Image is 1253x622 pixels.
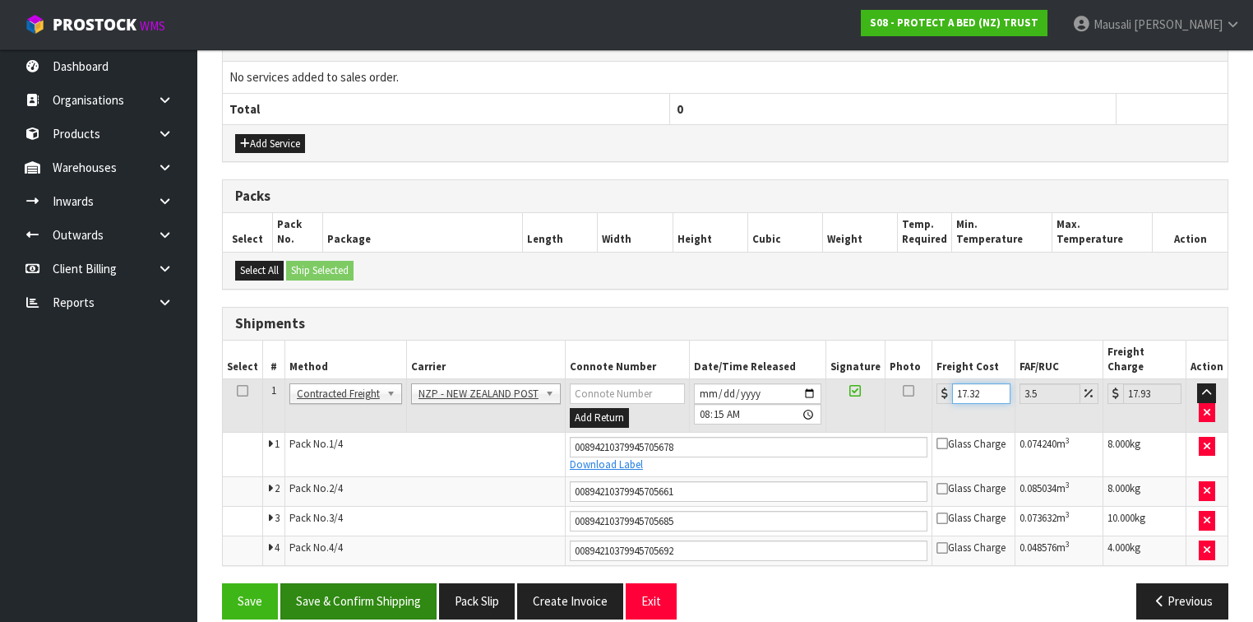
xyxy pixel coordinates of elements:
td: kg [1103,477,1186,507]
span: Glass Charge [936,541,1006,555]
th: Action [1186,341,1228,379]
th: Weight [823,213,898,252]
span: 0.074240 [1020,437,1056,451]
td: kg [1103,507,1186,536]
td: m [1015,477,1103,507]
th: Min. Temperature [952,213,1052,252]
td: kg [1103,536,1186,566]
td: Pack No. [284,477,565,507]
td: m [1015,507,1103,536]
th: Cubic [747,213,822,252]
span: 0.073632 [1020,511,1056,525]
th: Max. Temperature [1052,213,1153,252]
th: Carrier [406,341,565,379]
button: Add Return [570,408,629,428]
th: Length [523,213,598,252]
td: Pack No. [284,507,565,536]
td: Pack No. [284,432,565,476]
button: Exit [626,583,677,619]
span: 4.000 [1107,541,1130,555]
span: 0.048576 [1020,541,1056,555]
th: # [263,341,285,379]
th: Total [223,93,669,124]
td: m [1015,536,1103,566]
a: S08 - PROTECT A BED (NZ) TRUST [861,10,1047,36]
td: kg [1103,432,1186,476]
span: 4/4 [329,541,343,555]
button: Create Invoice [517,583,623,619]
input: Freight Charge [1123,383,1181,404]
td: m [1015,432,1103,476]
input: Connote Number [570,437,927,457]
input: Connote Number [570,511,927,531]
span: 1/4 [329,437,343,451]
span: 8.000 [1107,437,1130,451]
th: Photo [885,341,932,379]
span: Mausali [1093,16,1131,32]
button: Previous [1136,583,1228,619]
th: Action [1153,213,1228,252]
sup: 3 [1066,435,1070,446]
input: Connote Number [570,383,685,404]
span: Contracted Freight [297,384,380,404]
h3: Packs [235,188,1215,204]
span: Glass Charge [936,511,1006,525]
input: Freight Adjustment [1020,383,1080,404]
span: 3/4 [329,511,343,525]
span: 1 [271,383,276,397]
span: 8.000 [1107,481,1130,495]
th: Temp. Required [898,213,952,252]
th: Method [284,341,406,379]
span: 4 [275,541,280,555]
strong: S08 - PROTECT A BED (NZ) TRUST [870,16,1038,30]
span: 0 [677,101,683,117]
img: cube-alt.png [25,14,45,35]
input: Freight Cost [952,383,1010,404]
th: Signature [825,341,885,379]
span: 0.085034 [1020,481,1056,495]
th: Width [598,213,673,252]
th: Select [223,341,263,379]
span: 1 [275,437,280,451]
span: Glass Charge [936,437,1006,451]
button: Select All [235,261,284,281]
small: WMS [140,18,165,34]
span: 2/4 [329,481,343,495]
span: NZP - NEW ZEALAND POST [418,384,539,404]
th: Connote Number [565,341,689,379]
th: Height [673,213,747,252]
h3: Shipments [235,316,1215,332]
span: 10.000 [1107,511,1135,525]
a: Download Label [570,457,643,471]
input: Connote Number [570,541,927,561]
button: Save & Confirm Shipping [280,583,437,619]
th: Select [223,213,273,252]
span: ProStock [53,14,136,35]
sup: 3 [1066,480,1070,490]
input: Connote Number [570,481,927,502]
button: Save [222,583,278,619]
td: No services added to sales order. [223,62,1228,93]
span: 3 [275,511,280,525]
span: [PERSON_NAME] [1134,16,1223,32]
td: Pack No. [284,536,565,566]
span: Glass Charge [936,481,1006,495]
th: Freight Cost [932,341,1015,379]
th: Date/Time Released [690,341,826,379]
button: Pack Slip [439,583,515,619]
sup: 3 [1066,539,1070,550]
th: Freight Charge [1103,341,1186,379]
button: Add Service [235,134,305,154]
button: Ship Selected [286,261,354,281]
span: 2 [275,481,280,495]
sup: 3 [1066,509,1070,520]
th: FAF/RUC [1015,341,1103,379]
th: Package [323,213,523,252]
th: Pack No. [273,213,323,252]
